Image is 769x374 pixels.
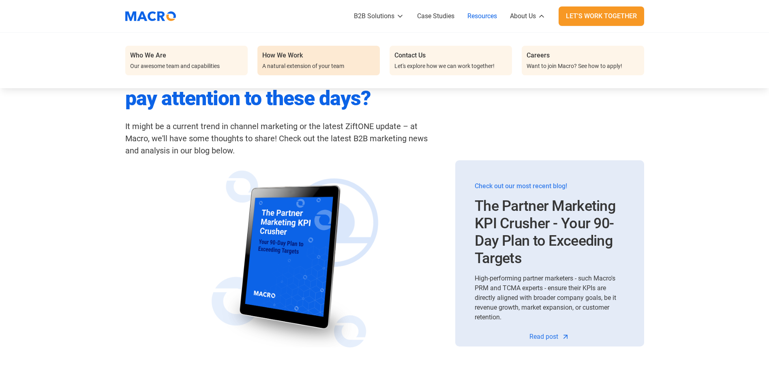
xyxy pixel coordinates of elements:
div: Contact Us [394,51,426,60]
div: Check out our most recent blog! [475,181,624,191]
img: The Partner Marketing KPI Crusher - Your 90-Day Plan to Exceeding Targets [125,170,456,356]
div: Want to join Macro? See how to apply! [527,62,622,70]
div: Let's explore how we can work together! [394,62,495,70]
div: A natural extension of your team [262,62,344,70]
a: CareersWant to join Macro? See how to apply! [522,46,644,75]
h3: The Partner Marketing KPI Crusher - Your 90-Day Plan to Exceeding Targets [475,198,624,268]
div: About Us [510,11,536,21]
a: Check out our most recent blog!The Partner Marketing KPI Crusher - Your 90-Day Plan to Exceeding ... [475,173,624,268]
div: Careers [527,51,550,60]
img: Macromator Logo [121,6,180,26]
a: Contact UsLet's explore how we can work together! [390,46,512,75]
div: B2B Solutions [354,11,394,21]
div: Let's Work Together [566,11,637,21]
a: Who We AreOur awesome team and capabilities [125,46,248,75]
div: Read post [529,332,558,342]
div: How We Work [262,51,303,60]
a: Let's Work Together [559,6,644,26]
div: Who We Are [130,51,166,60]
a: home [125,6,182,26]
a: Read post [529,332,570,342]
a: How We WorkA natural extension of your team [257,46,380,75]
div: It might be a current trend in channel marketing or the latest ZiftONE update – at Macro, we'll h... [125,120,437,157]
div: High-performing partner marketers - such Macro's PRM and TCMA experts - ensure their KPIs are dir... [475,274,624,322]
div: Our awesome team and capabilities [130,62,220,70]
